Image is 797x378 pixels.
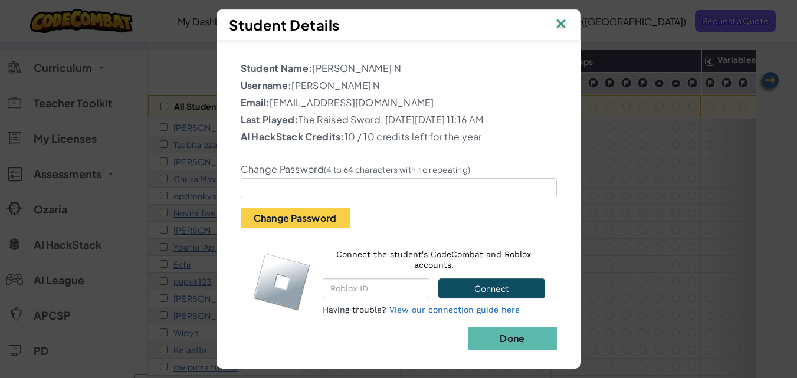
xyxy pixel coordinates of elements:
[468,327,557,350] button: Done
[241,79,292,91] b: Username:
[324,165,470,175] small: (4 to 64 characters with no repeating)
[241,96,270,109] b: Email:
[229,16,340,34] span: Student Details
[241,78,557,93] p: [PERSON_NAME] N
[389,305,520,314] a: View our connection guide here
[438,278,545,298] button: Connect
[252,252,311,311] img: roblox-logo.svg
[241,62,313,74] b: Student Name:
[553,16,569,34] img: IconClose.svg
[241,208,350,228] button: Change Password
[241,163,471,175] label: Change Password
[500,332,524,344] b: Done
[323,278,429,298] input: Roblox ID
[241,113,299,126] b: Last Played:
[323,249,545,270] p: Connect the student's CodeCombat and Roblox accounts.
[323,305,386,314] span: Having trouble?
[241,96,557,110] p: [EMAIL_ADDRESS][DOMAIN_NAME]
[241,130,557,144] p: 10 / 10 credits left for the year
[241,61,557,75] p: [PERSON_NAME] N
[241,130,345,143] b: AI HackStack Credits:
[241,113,557,127] p: The Raised Sword, [DATE][DATE] 11:16 AM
